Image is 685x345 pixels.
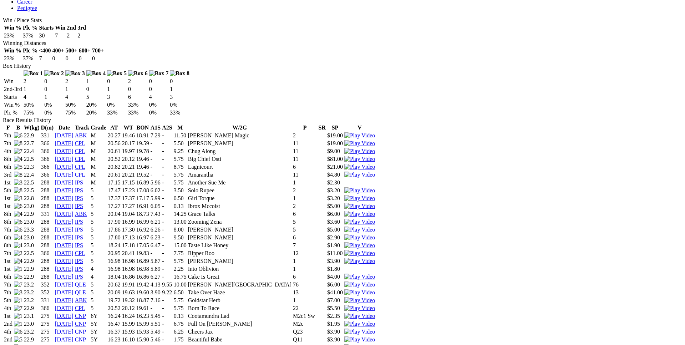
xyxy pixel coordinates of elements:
td: 20.82 [107,163,121,171]
a: [DATE] [55,172,73,178]
img: 3 [14,289,22,296]
td: 20% [86,109,106,116]
td: - [162,163,172,171]
td: 0 [52,55,65,62]
td: [PERSON_NAME] [188,140,292,147]
a: [DATE] [55,289,73,295]
td: 0 [169,78,190,85]
td: 2 [293,132,318,139]
td: 2 [65,78,85,85]
img: Play Video [344,274,375,280]
a: [DATE] [55,195,73,201]
td: 22.7 [24,140,40,147]
a: View replay [344,234,375,240]
a: [DATE] [55,227,73,233]
td: 7 [55,32,66,39]
img: Play Video [344,140,375,147]
img: Play Video [344,132,375,139]
a: IPS [75,258,83,264]
a: [DATE] [55,132,73,138]
a: CPL [75,305,85,311]
th: W(kg) [24,124,40,131]
td: 0 [149,78,169,85]
td: 9.25 [173,148,187,155]
td: $21.00 [327,163,343,171]
a: CPL [75,250,85,256]
td: 331 [41,132,54,139]
a: View replay [344,329,375,335]
img: Play Video [344,211,375,217]
img: 4 [14,211,22,217]
a: [DATE] [55,250,73,256]
td: 1 [86,78,106,85]
td: 0 [44,78,64,85]
td: - [162,148,172,155]
td: 7th [4,132,13,139]
th: SP [327,124,343,131]
a: [DATE] [55,242,73,248]
img: Play Video [344,336,375,343]
th: A2S [162,124,172,131]
td: 5.75 [173,156,187,163]
td: - [162,132,172,139]
a: IPS [75,242,83,248]
a: [DATE] [55,140,73,146]
a: CNP [75,336,86,343]
a: View replay [344,289,375,295]
td: 33% [128,101,148,108]
td: 37% [22,55,38,62]
td: 20.17 [122,140,135,147]
td: 22.9 [24,132,40,139]
a: CPL [75,148,85,154]
td: 30 [39,32,54,39]
td: 7 [39,55,51,62]
img: Play Video [344,305,375,311]
td: 2 [77,32,86,39]
td: 19.97 [122,148,135,155]
th: D(m) [41,124,54,131]
td: 5.50 [173,140,187,147]
td: 20.12 [122,156,135,163]
a: [DATE] [55,148,73,154]
th: 2nd [66,24,76,31]
img: 7 [14,148,22,154]
img: Box 2 [44,70,64,77]
th: 400+ [52,47,65,54]
img: 7 [14,281,22,288]
a: View replay [344,258,375,264]
td: 37% [22,32,38,39]
th: 500+ [65,47,78,54]
td: 0 [107,78,127,85]
td: - [150,163,161,171]
a: View replay [344,336,375,343]
td: 22.3 [24,163,40,171]
th: F [4,124,13,131]
td: 3rd [4,171,13,178]
img: Play Video [344,219,375,225]
td: 4th [4,148,13,155]
td: 19.59 [136,140,149,147]
td: 0 [78,55,91,62]
img: 8 [14,172,22,178]
a: View replay [344,274,375,280]
th: 3rd [77,24,86,31]
td: 8th [4,156,13,163]
td: 366 [41,148,54,155]
td: 33% [169,109,190,116]
td: 75% [65,109,85,116]
th: B [14,124,23,131]
td: 11 [293,156,318,163]
img: 6 [14,203,22,209]
a: View replay [344,132,375,138]
td: 0 [86,86,106,93]
img: 6 [14,329,22,335]
div: Box History [3,63,676,69]
td: M [90,140,107,147]
img: 6 [14,132,22,139]
a: CPL [75,156,85,162]
th: AT [107,124,121,131]
img: Play Video [344,203,375,209]
td: 3 [107,93,127,101]
th: SR [318,124,326,131]
td: 5 [86,93,106,101]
